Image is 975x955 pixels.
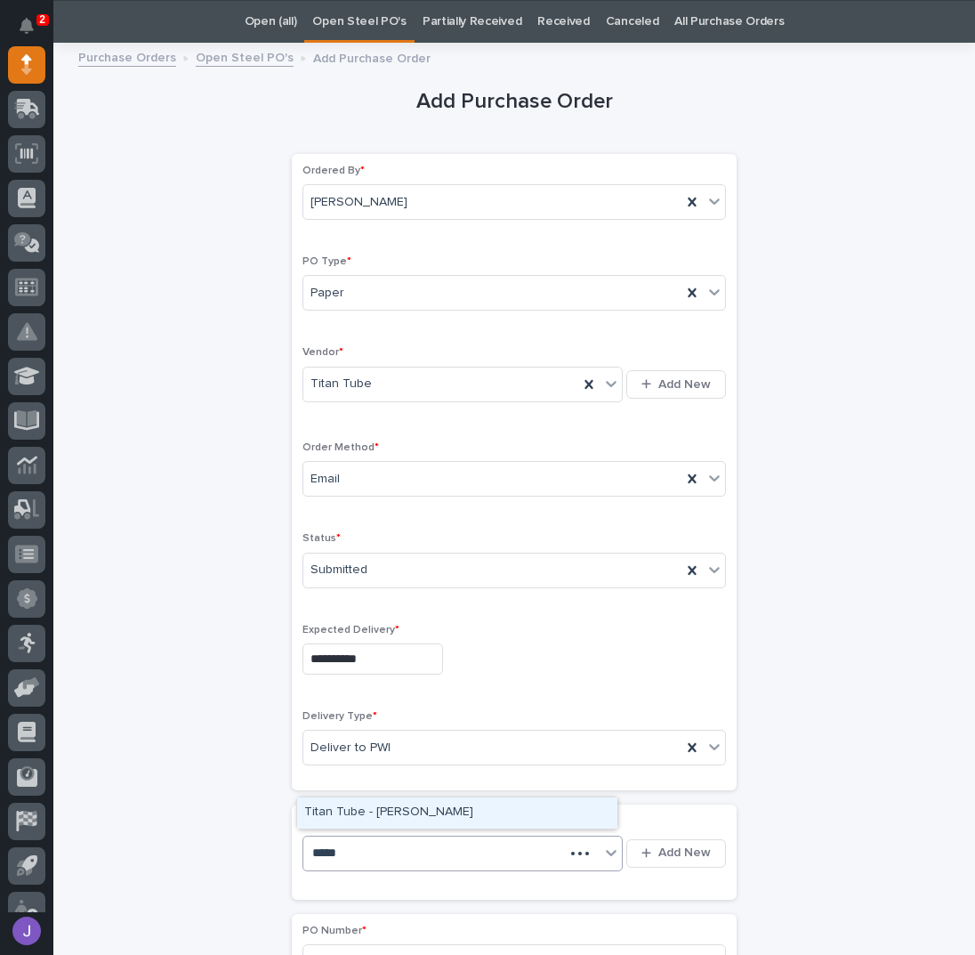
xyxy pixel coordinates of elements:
[310,561,367,579] span: Submitted
[310,375,372,393] span: Titan Tube
[310,470,340,489] span: Email
[310,193,407,212] span: [PERSON_NAME]
[423,1,521,43] a: Partially Received
[302,711,377,722] span: Delivery Type
[310,284,344,303] span: Paper
[302,926,367,936] span: PO Number
[626,370,726,399] button: Add New
[302,166,365,176] span: Ordered By
[313,47,431,67] p: Add Purchase Order
[39,13,45,26] p: 2
[537,1,590,43] a: Received
[196,46,294,67] a: Open Steel PO's
[310,739,391,757] span: Deliver to PWI
[8,7,45,45] button: Notifications
[245,1,297,43] a: Open (all)
[312,1,406,43] a: Open Steel PO's
[22,18,45,46] div: Notifications2
[658,845,711,861] span: Add New
[297,797,617,829] div: Titan Tube - Ian Binney
[302,625,399,635] span: Expected Delivery
[78,46,176,67] a: Purchase Orders
[626,839,726,868] button: Add New
[8,912,45,950] button: users-avatar
[292,89,737,115] h1: Add Purchase Order
[606,1,659,43] a: Canceled
[674,1,784,43] a: All Purchase Orders
[302,533,341,544] span: Status
[658,376,711,393] span: Add New
[302,442,379,453] span: Order Method
[302,256,351,267] span: PO Type
[302,347,343,358] span: Vendor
